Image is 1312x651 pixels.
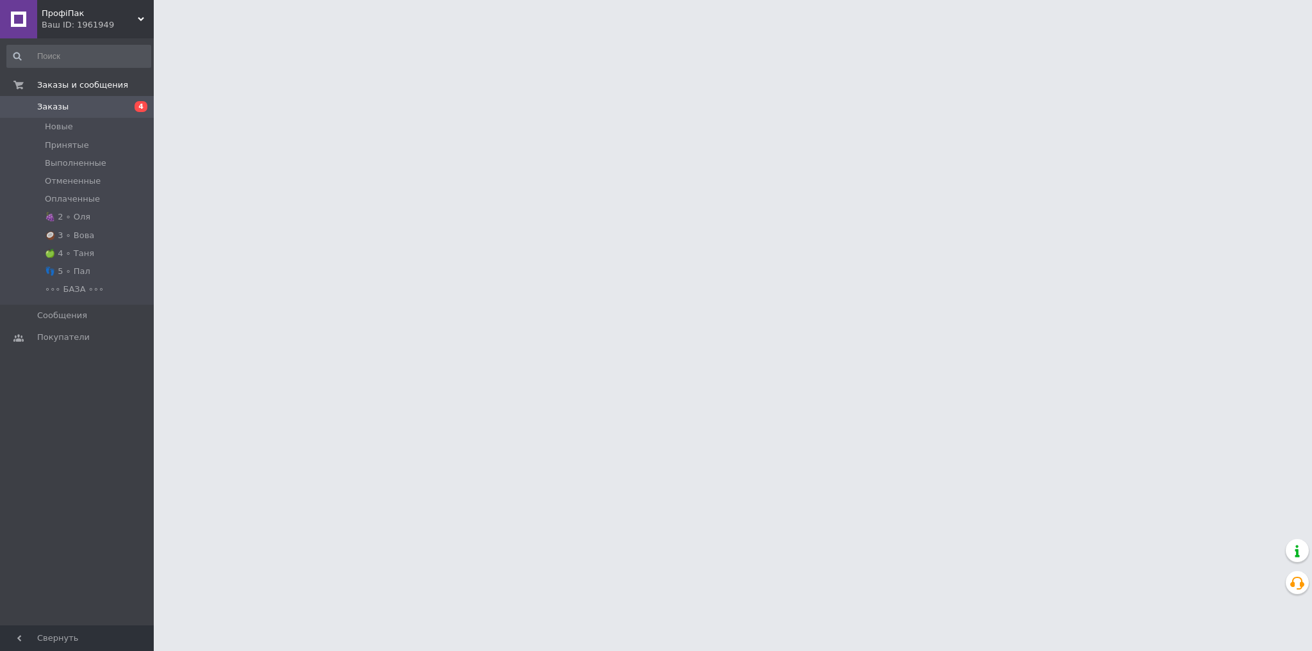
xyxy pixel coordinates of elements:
span: Сообщения [37,310,87,321]
span: 4 [135,101,147,112]
span: Заказы и сообщения [37,79,128,91]
div: Ваш ID: 1961949 [42,19,154,31]
span: Оплаченные [45,193,100,205]
span: Отмененные [45,175,101,187]
span: 👣 5 ∘ Пал [45,266,90,277]
span: Заказы [37,101,69,113]
span: 🍇 2 ∘ Оля [45,211,90,223]
input: Поиск [6,45,151,68]
span: Покупатели [37,332,90,343]
span: Принятые [45,140,89,151]
span: Новые [45,121,73,133]
span: ∘∘∘ БАЗА ∘∘∘ [45,284,104,295]
span: Выполненные [45,157,106,169]
span: 🍏 4 ∘ Таня [45,248,94,259]
span: 🥥 3 ∘ Вова [45,230,94,241]
span: ПрофіПак [42,8,138,19]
